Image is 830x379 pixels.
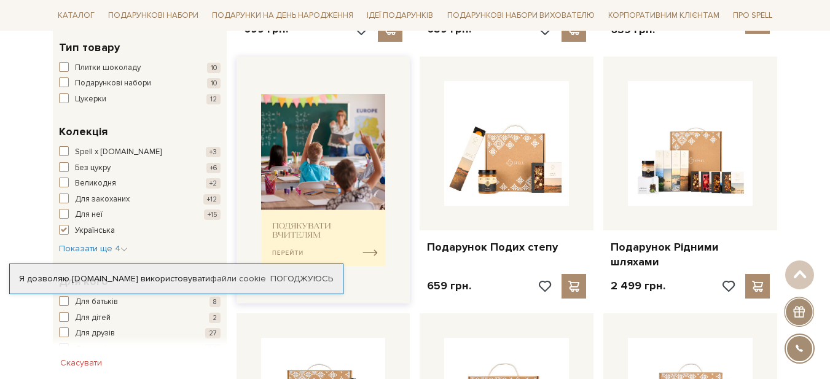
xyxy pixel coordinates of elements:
[59,343,221,356] button: Для керівника 23
[362,6,438,25] a: Ідеї подарунків
[207,63,221,73] span: 10
[261,94,386,267] img: banner
[206,147,221,157] span: +3
[207,6,358,25] a: Подарунки на День народження
[59,77,221,90] button: Подарункові набори 10
[53,353,109,373] button: Скасувати
[205,328,221,338] span: 27
[728,6,777,25] a: Про Spell
[75,178,116,190] span: Великодня
[442,5,600,26] a: Подарункові набори вихователю
[59,327,221,340] button: Для друзів 27
[75,225,115,237] span: Українська
[270,273,333,284] a: Погоджуюсь
[59,193,221,206] button: Для закоханих +12
[603,5,724,26] a: Корпоративним клієнтам
[203,194,221,205] span: +12
[210,273,266,284] a: файли cookie
[75,327,115,340] span: Для друзів
[59,225,221,237] button: Українська
[427,240,586,254] a: Подарунок Подих степу
[59,178,221,190] button: Великодня +2
[75,162,111,174] span: Без цукру
[209,313,221,323] span: 2
[75,193,130,206] span: Для закоханих
[206,178,221,189] span: +2
[75,343,128,356] span: Для керівника
[59,123,108,140] span: Колекція
[59,209,221,221] button: Для неї +15
[75,93,106,106] span: Цукерки
[59,162,221,174] button: Без цукру +6
[75,62,141,74] span: Плитки шоколаду
[103,6,203,25] a: Подарункові набори
[75,146,162,158] span: Spell x [DOMAIN_NAME]
[59,243,128,255] button: Показати ще 4
[59,93,221,106] button: Цукерки 12
[59,296,221,308] button: Для батьків 8
[59,243,128,254] span: Показати ще 4
[204,209,221,220] span: +15
[59,39,120,56] span: Тип товару
[59,312,221,324] button: Для дітей 2
[53,6,100,25] a: Каталог
[75,209,103,221] span: Для неї
[75,312,111,324] span: Для дітей
[611,240,770,269] a: Подарунок Рідними шляхами
[75,77,151,90] span: Подарункові набори
[10,273,343,284] div: Я дозволяю [DOMAIN_NAME] використовувати
[611,279,665,293] p: 2 499 грн.
[206,163,221,173] span: +6
[75,296,118,308] span: Для батьків
[59,146,221,158] button: Spell x [DOMAIN_NAME] +3
[206,94,221,104] span: 12
[207,78,221,88] span: 10
[59,62,221,74] button: Плитки шоколаду 10
[209,297,221,307] span: 8
[427,279,471,293] p: 659 грн.
[205,344,221,354] span: 23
